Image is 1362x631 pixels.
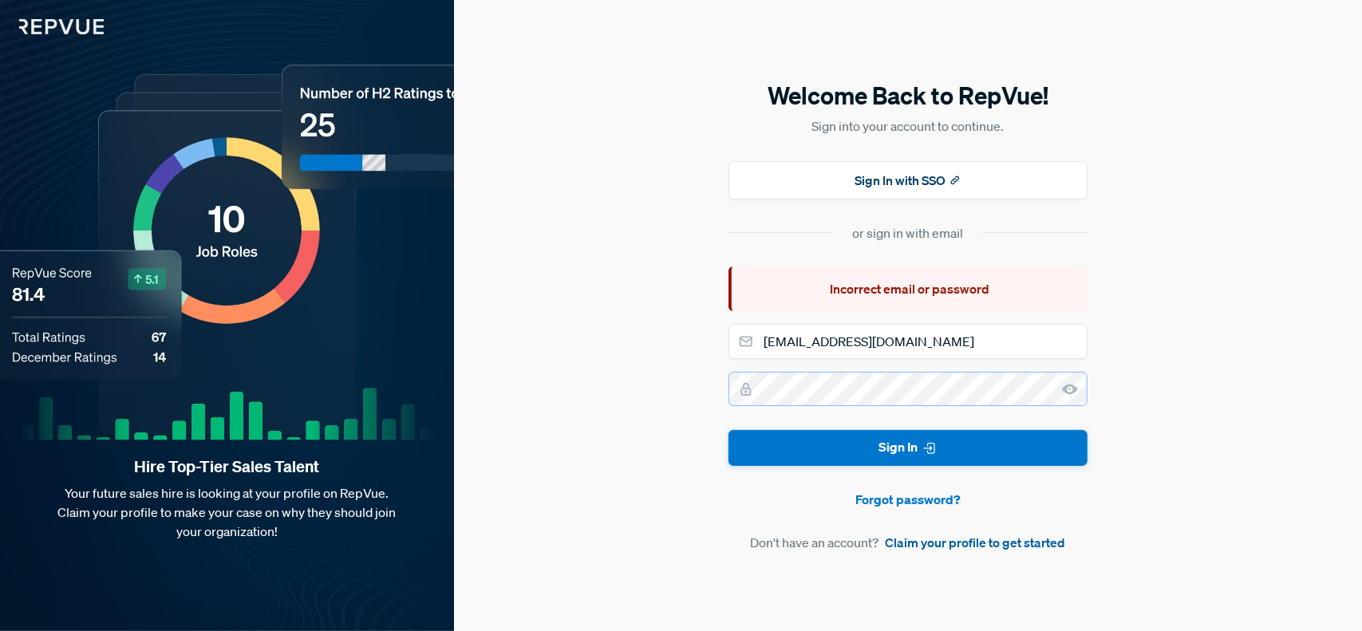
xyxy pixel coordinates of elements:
[728,324,1088,359] input: Email address
[852,223,963,243] div: or sign in with email
[885,533,1065,552] a: Claim your profile to get started
[728,116,1088,136] p: Sign into your account to continue.
[728,161,1088,199] button: Sign In with SSO
[728,533,1088,552] article: Don't have an account?
[26,483,428,541] p: Your future sales hire is looking at your profile on RepVue. Claim your profile to make your case...
[728,79,1088,112] h5: Welcome Back to RepVue!
[26,456,428,477] strong: Hire Top-Tier Sales Talent
[728,490,1088,509] a: Forgot password?
[728,266,1088,311] div: Incorrect email or password
[728,430,1088,466] button: Sign In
